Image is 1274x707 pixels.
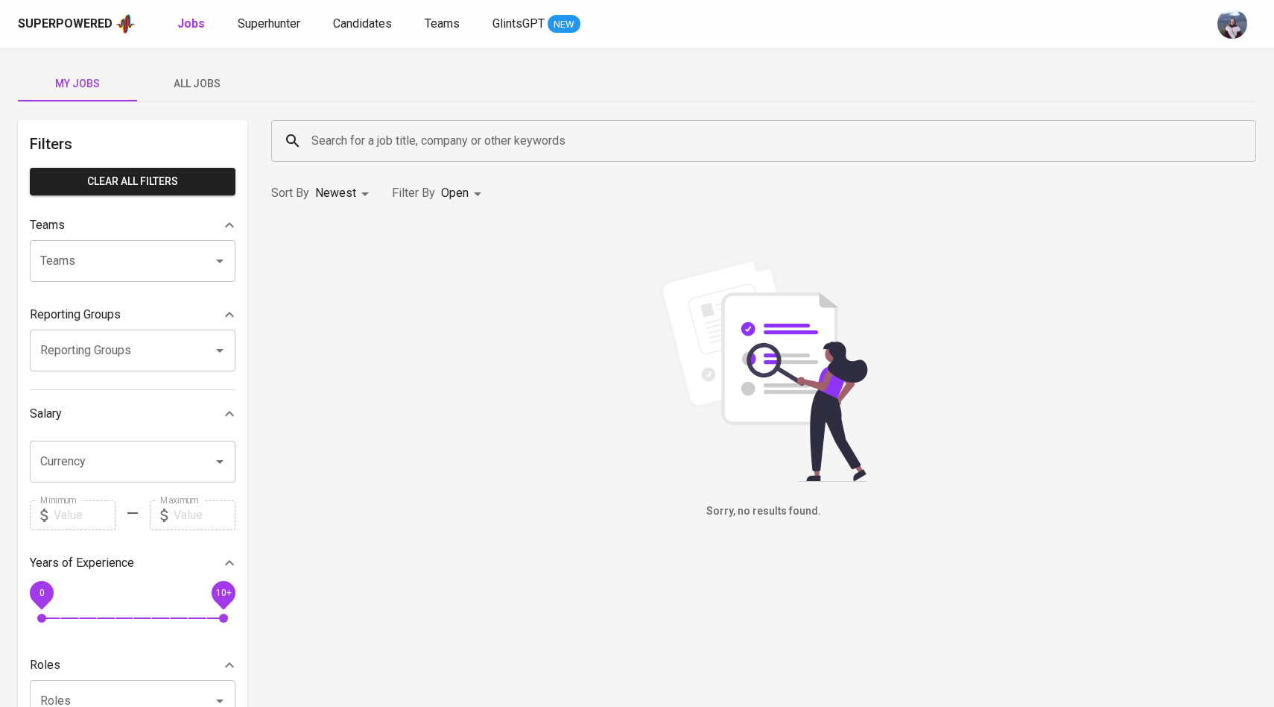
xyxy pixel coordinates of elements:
[30,650,235,680] div: Roles
[54,500,115,530] input: Value
[441,186,469,200] span: Open
[18,16,112,33] div: Superpowered
[392,184,435,202] p: Filter By
[425,16,460,31] span: Teams
[209,251,230,271] button: Open
[146,75,247,93] span: All Jobs
[42,172,224,191] span: Clear All filters
[209,340,230,361] button: Open
[315,184,356,202] p: Newest
[315,180,374,207] div: Newest
[30,399,235,429] div: Salary
[30,300,235,330] div: Reporting Groups
[30,132,235,156] h6: Filters
[18,13,136,35] a: Superpoweredapp logo
[1217,9,1247,39] img: christine.raharja@glints.com
[333,16,392,31] span: Candidates
[115,13,136,35] img: app logo
[238,15,303,34] a: Superhunter
[492,16,545,31] span: GlintsGPT
[30,656,60,674] p: Roles
[238,16,300,31] span: Superhunter
[441,180,487,207] div: Open
[425,15,463,34] a: Teams
[271,184,309,202] p: Sort By
[30,548,235,578] div: Years of Experience
[30,216,65,234] p: Teams
[177,15,208,34] a: Jobs
[30,405,62,423] p: Salary
[177,16,205,31] b: Jobs
[30,210,235,240] div: Teams
[27,75,128,93] span: My Jobs
[215,587,231,597] span: 10+
[30,306,121,324] p: Reporting Groups
[271,503,1256,520] h6: Sorry, no results found.
[39,587,44,597] span: 0
[492,15,580,34] a: GlintsGPT NEW
[174,500,235,530] input: Value
[30,168,235,195] button: Clear All filters
[548,17,580,32] span: NEW
[30,554,134,572] p: Years of Experience
[652,258,875,482] img: file_searching.svg
[209,451,230,472] button: Open
[333,15,395,34] a: Candidates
